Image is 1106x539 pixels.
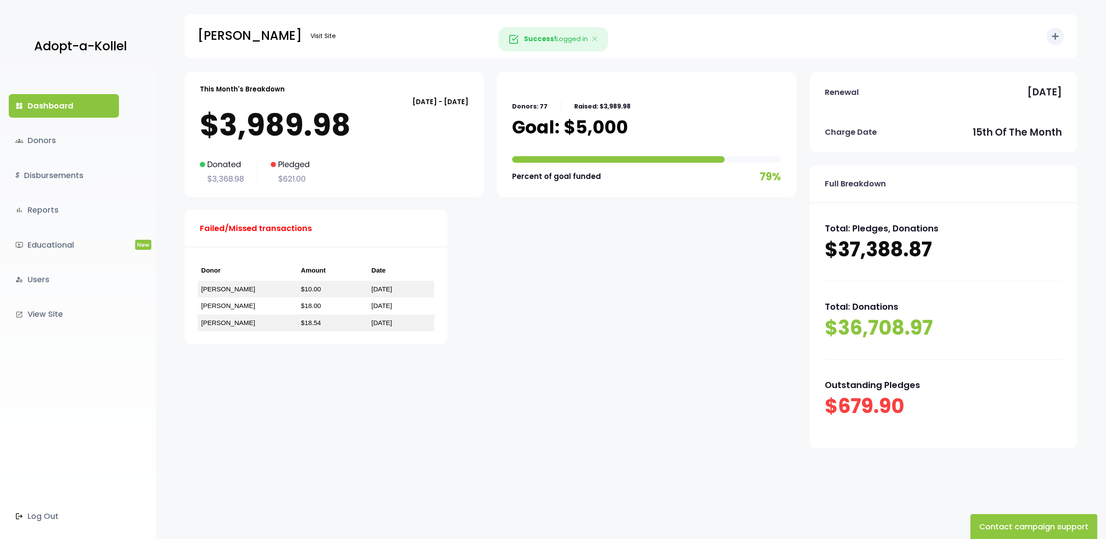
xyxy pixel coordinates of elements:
[15,137,23,145] span: groups
[498,27,608,52] div: Logged in
[200,83,285,95] p: This Month's Breakdown
[201,302,255,309] a: [PERSON_NAME]
[201,285,255,293] a: [PERSON_NAME]
[970,514,1097,539] button: Contact campaign support
[1027,84,1062,101] p: [DATE]
[9,198,119,222] a: bar_chartReports
[9,164,119,187] a: $Disbursements
[135,240,151,250] span: New
[271,157,310,171] p: Pledged
[825,125,877,139] p: Charge Date
[198,260,297,281] th: Donor
[200,157,244,171] p: Donated
[271,172,310,186] p: $621.00
[512,116,628,138] p: Goal: $5,000
[200,221,312,235] p: Failed/Missed transactions
[368,260,434,281] th: Date
[1050,31,1061,42] i: add
[825,315,1062,342] p: $36,708.97
[9,233,119,257] a: ondemand_videoEducationalNew
[200,172,244,186] p: $3,368.98
[825,377,1062,393] p: Outstanding Pledges
[825,220,1062,236] p: Total: Pledges, Donations
[9,129,119,152] a: groupsDonors
[200,108,468,143] p: $3,989.98
[825,236,1062,263] p: $37,388.87
[512,170,601,183] p: Percent of goal funded
[15,206,23,214] i: bar_chart
[301,319,321,326] a: $18.54
[1047,28,1064,45] button: add
[30,25,127,68] a: Adopt-a-Kollel
[371,302,392,309] a: [DATE]
[301,302,321,309] a: $18.00
[15,276,23,283] i: manage_accounts
[301,285,321,293] a: $10.00
[15,311,23,318] i: launch
[297,260,368,281] th: Amount
[825,85,859,99] p: Renewal
[306,28,340,45] a: Visit Site
[825,299,1062,315] p: Total: Donations
[9,504,119,528] a: Log Out
[9,94,119,118] a: dashboardDashboard
[825,177,886,191] p: Full Breakdown
[973,124,1062,141] p: 15th of the month
[15,102,23,110] i: dashboard
[9,302,119,326] a: launchView Site
[512,101,548,112] p: Donors: 77
[201,319,255,326] a: [PERSON_NAME]
[371,319,392,326] a: [DATE]
[15,241,23,249] i: ondemand_video
[760,167,781,186] p: 79%
[825,393,1062,420] p: $679.90
[9,268,119,291] a: manage_accountsUsers
[15,169,20,182] i: $
[200,96,468,108] p: [DATE] - [DATE]
[583,28,608,51] button: Close
[34,35,127,57] p: Adopt-a-Kollel
[574,101,631,112] p: Raised: $3,989.98
[198,25,302,47] p: [PERSON_NAME]
[524,34,556,43] strong: Success!
[371,285,392,293] a: [DATE]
